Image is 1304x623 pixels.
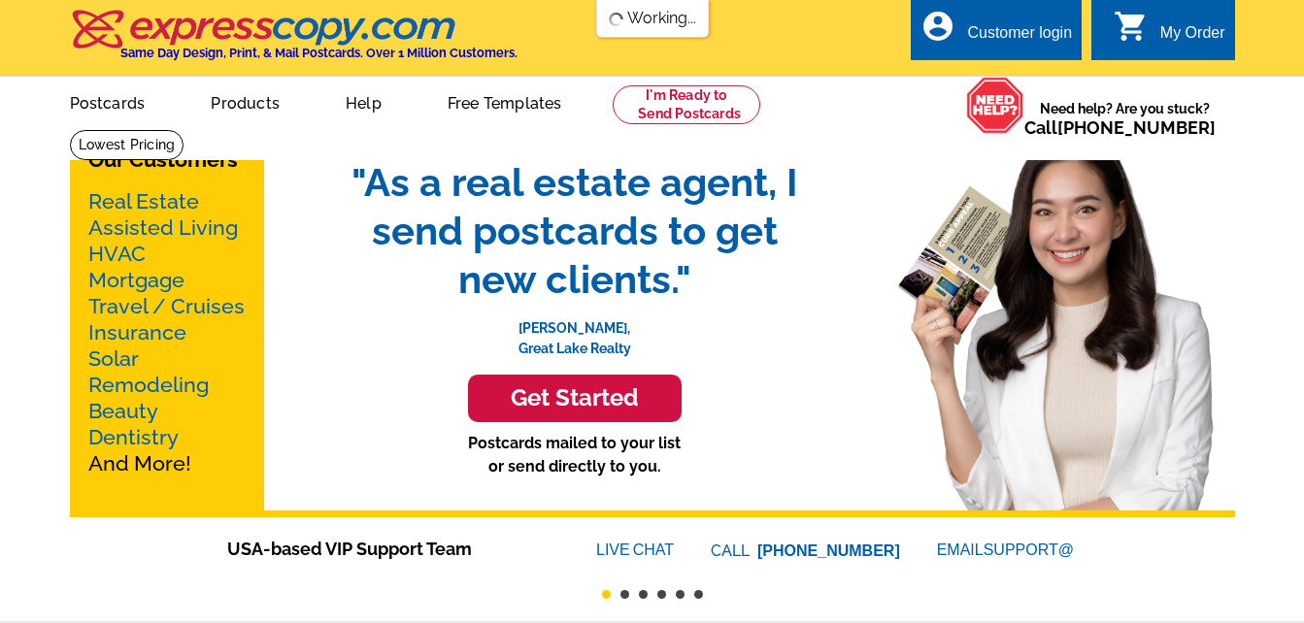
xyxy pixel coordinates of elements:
img: help [966,77,1024,134]
button: 4 of 6 [657,590,666,599]
a: Help [315,79,413,124]
span: USA-based VIP Support Team [227,536,538,562]
p: And More! [88,188,246,476]
font: CALL [711,540,752,563]
button: 5 of 6 [676,590,685,599]
button: 2 of 6 [620,590,629,599]
a: LIVECHAT [596,541,674,558]
font: LIVE [596,539,633,562]
img: loading... [608,12,623,27]
span: "As a real estate agent, I send postcards to get new clients." [332,158,818,304]
a: Get Started [332,375,818,422]
a: HVAC [88,242,146,266]
a: Real Estate [88,189,199,213]
a: account_circle Customer login [920,21,1072,46]
a: Postcards [39,79,177,124]
a: Beauty [88,399,158,423]
div: My Order [1160,24,1225,51]
p: Postcards mailed to your list or send directly to you. [332,432,818,478]
span: Need help? Are you stuck? [1024,99,1225,138]
a: shopping_cart My Order [1114,21,1225,46]
h4: Same Day Design, Print, & Mail Postcards. Over 1 Million Customers. [120,46,518,60]
a: Remodeling [88,373,209,397]
span: Call [1024,117,1216,138]
a: Dentistry [88,425,179,449]
a: Travel / Cruises [88,294,245,318]
a: Products [180,79,311,124]
a: Same Day Design, Print, & Mail Postcards. Over 1 Million Customers. [70,23,518,60]
p: [PERSON_NAME], Great Lake Realty [332,304,818,359]
a: Mortgage [88,268,184,292]
a: [PHONE_NUMBER] [1057,117,1216,138]
font: SUPPORT@ [984,539,1077,562]
a: Assisted Living [88,215,238,240]
h3: Get Started [492,384,657,412]
a: EMAILSUPPORT@ [937,541,1077,558]
i: account_circle [920,9,955,44]
a: Solar [88,346,139,371]
button: 6 of 6 [694,590,703,599]
a: [PHONE_NUMBER] [757,542,900,559]
div: Customer login [967,24,1072,51]
button: 3 of 6 [639,590,648,599]
button: 1 of 6 [602,590,611,599]
a: Free Templates [417,79,593,124]
i: shopping_cart [1114,9,1149,44]
a: Insurance [88,320,186,344]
